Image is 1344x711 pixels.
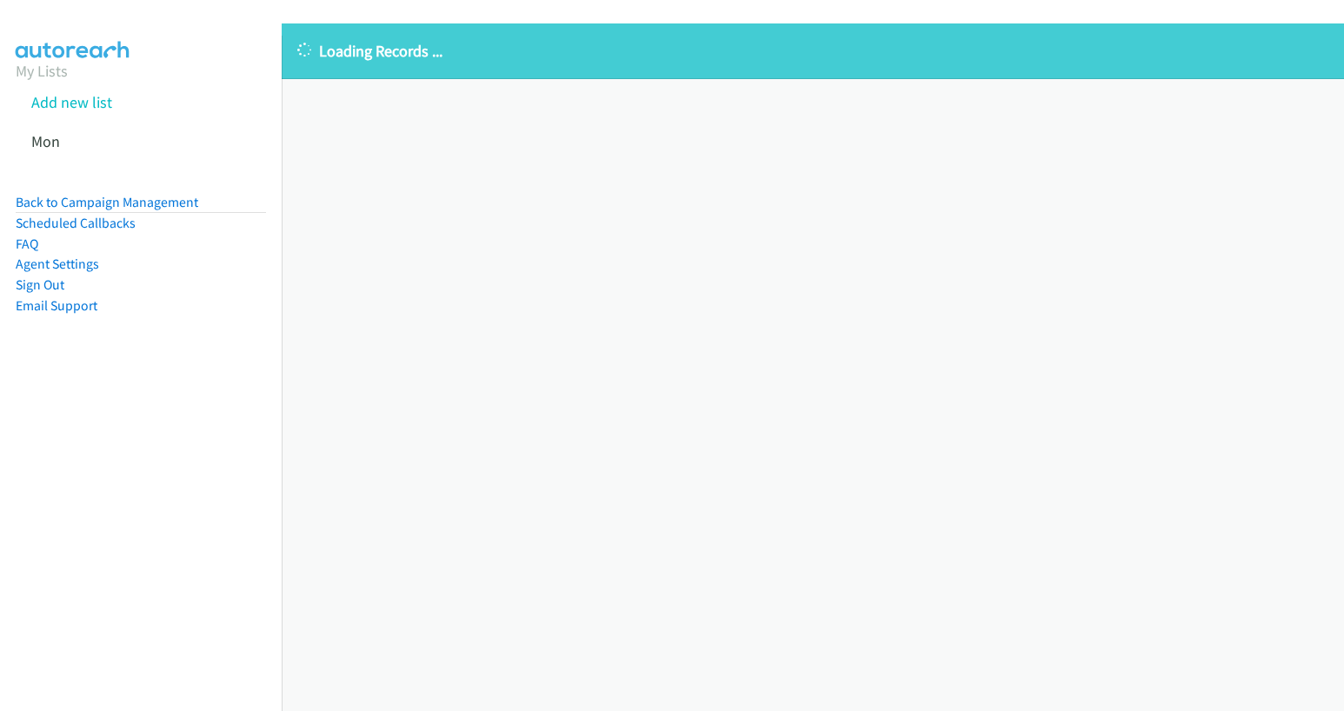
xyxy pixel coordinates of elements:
[16,61,68,81] a: My Lists
[16,297,97,314] a: Email Support
[16,215,136,231] a: Scheduled Callbacks
[16,194,198,210] a: Back to Campaign Management
[16,256,99,272] a: Agent Settings
[297,39,1328,63] p: Loading Records ...
[16,276,64,293] a: Sign Out
[31,131,60,151] a: Mon
[16,236,38,252] a: FAQ
[31,92,112,112] a: Add new list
